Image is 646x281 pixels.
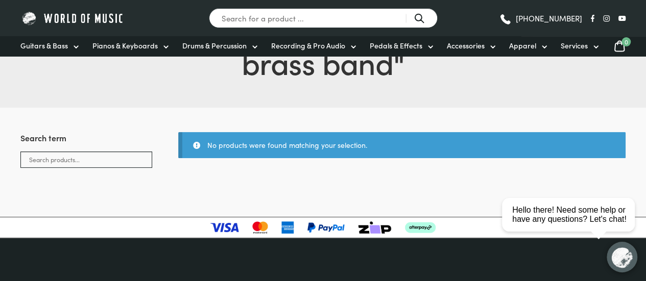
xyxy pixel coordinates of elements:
[271,40,345,51] span: Recording & Pro Audio
[509,40,536,51] span: Apparel
[499,11,582,26] a: [PHONE_NUMBER]
[92,40,158,51] span: Pianos & Keyboards
[210,221,436,234] img: payment-logos-updated
[447,40,485,51] span: Accessories
[370,40,422,51] span: Pedals & Effects
[516,14,582,22] span: [PHONE_NUMBER]
[20,132,152,151] h3: Search term
[498,169,646,281] iframe: Chat with our support team
[20,40,68,51] span: Guitars & Bass
[178,132,626,158] div: No products were found matching your selection.
[209,8,438,28] input: Search for a product ...
[621,37,631,46] span: 0
[20,151,152,168] input: Search products...
[182,40,247,51] span: Drums & Percussion
[561,40,588,51] span: Services
[20,10,125,26] img: World of Music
